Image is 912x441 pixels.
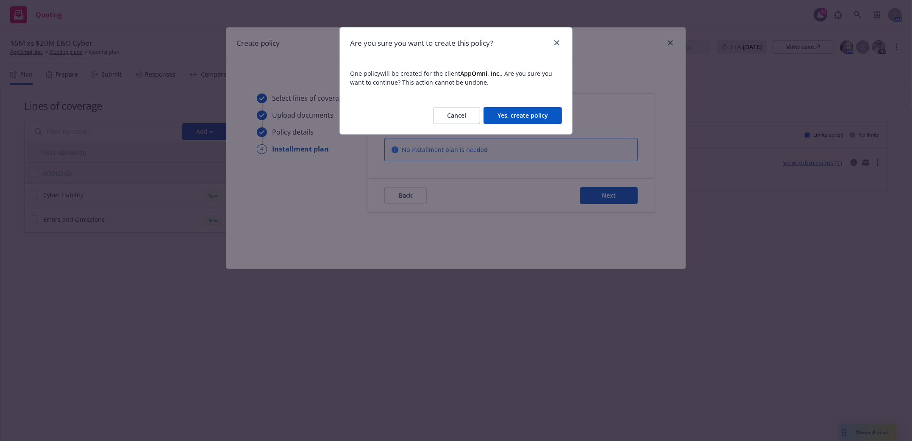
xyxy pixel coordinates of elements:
[350,38,493,49] h1: Are you sure you want to create this policy?
[552,38,562,48] a: close
[460,69,501,77] strong: AppOmni, Inc.
[484,107,562,124] button: Yes, create policy
[350,69,562,87] span: One policy will be created for the client . Are you sure you want to continue? This action cannot...
[433,107,480,124] button: Cancel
